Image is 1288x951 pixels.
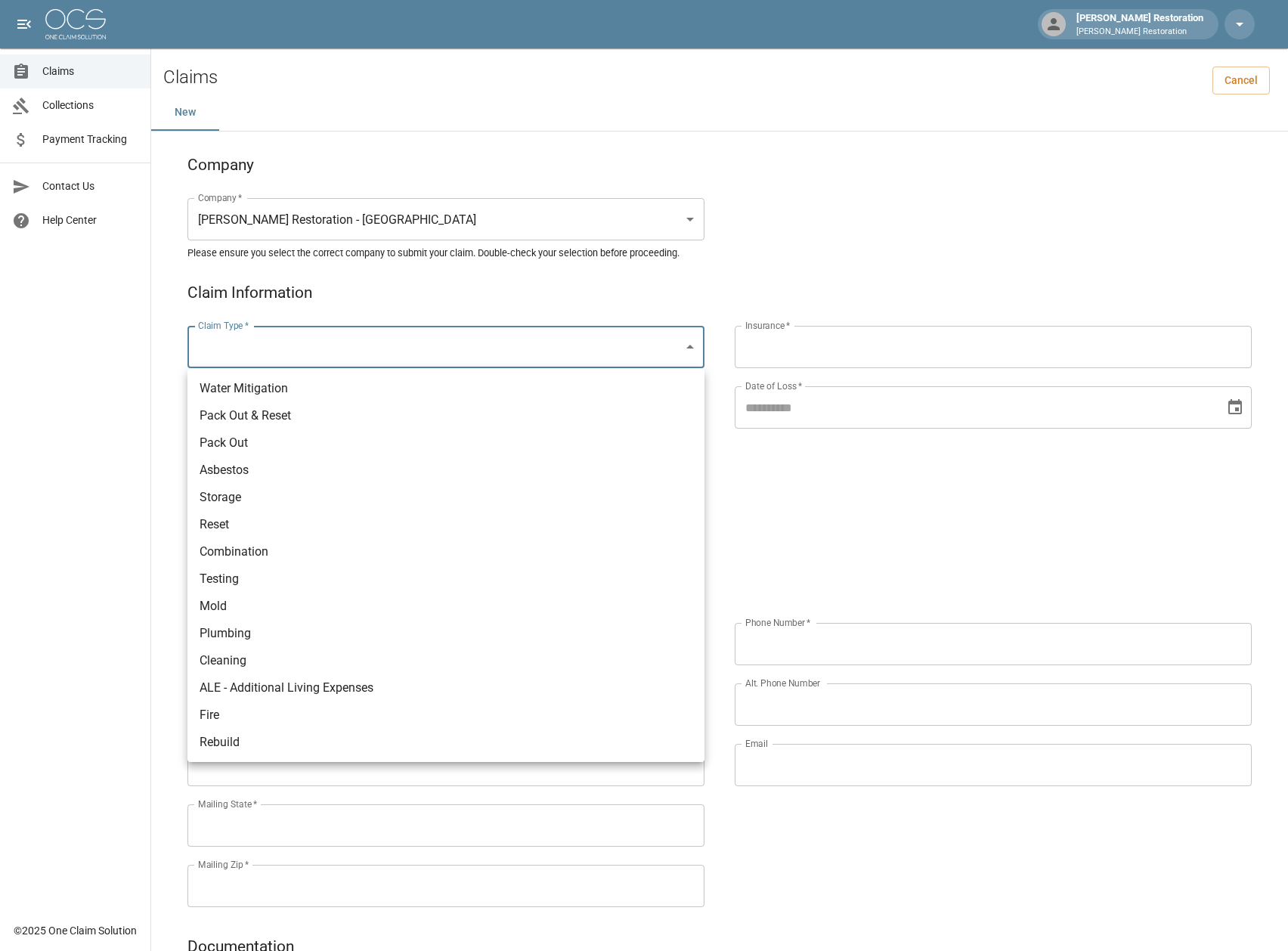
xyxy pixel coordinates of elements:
li: Fire [187,702,704,729]
li: Pack Out [187,429,704,457]
li: Reset [187,511,704,538]
li: Plumbing [187,620,704,647]
li: Cleaning [187,647,704,674]
li: Rebuild [187,729,704,756]
li: ALE - Additional Living Expenses [187,674,704,702]
li: Mold [187,593,704,620]
li: Water Mitigation [187,375,704,402]
li: Combination [187,538,704,565]
li: Pack Out & Reset [187,402,704,429]
li: Asbestos [187,457,704,484]
li: Storage [187,484,704,511]
li: Testing [187,565,704,593]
